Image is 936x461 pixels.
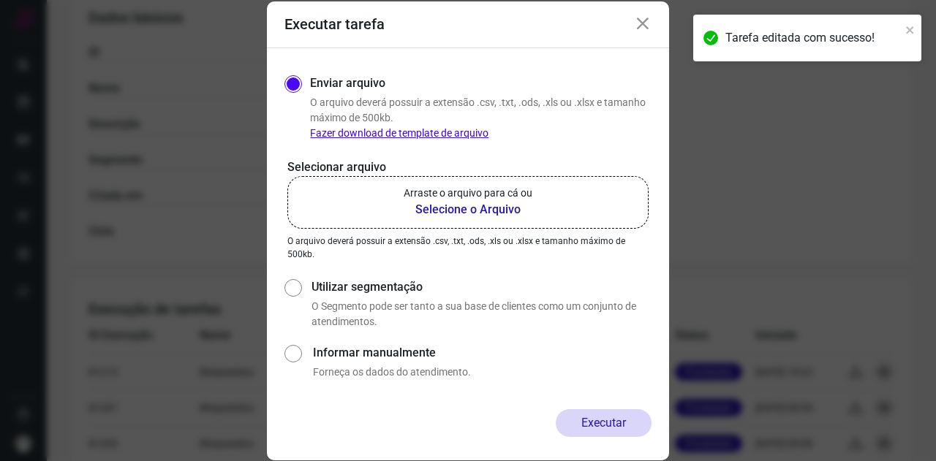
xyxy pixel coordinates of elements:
[310,127,488,139] a: Fazer download de template de arquivo
[404,186,532,201] p: Arraste o arquivo para cá ou
[313,344,652,362] label: Informar manualmente
[725,29,901,47] div: Tarefa editada com sucesso!
[310,75,385,92] label: Enviar arquivo
[310,95,652,141] p: O arquivo deverá possuir a extensão .csv, .txt, .ods, .xls ou .xlsx e tamanho máximo de 500kb.
[313,365,652,380] p: Forneça os dados do atendimento.
[404,201,532,218] b: Selecione o Arquivo
[284,15,385,33] h3: Executar tarefa
[287,159,649,176] p: Selecionar arquivo
[312,299,652,329] p: O Segmento pode ser tanto a sua base de clientes como um conjunto de atendimentos.
[312,278,652,296] label: Utilizar segmentação
[556,409,652,437] button: Executar
[905,20,916,38] button: close
[287,235,649,261] p: O arquivo deverá possuir a extensão .csv, .txt, .ods, .xls ou .xlsx e tamanho máximo de 500kb.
